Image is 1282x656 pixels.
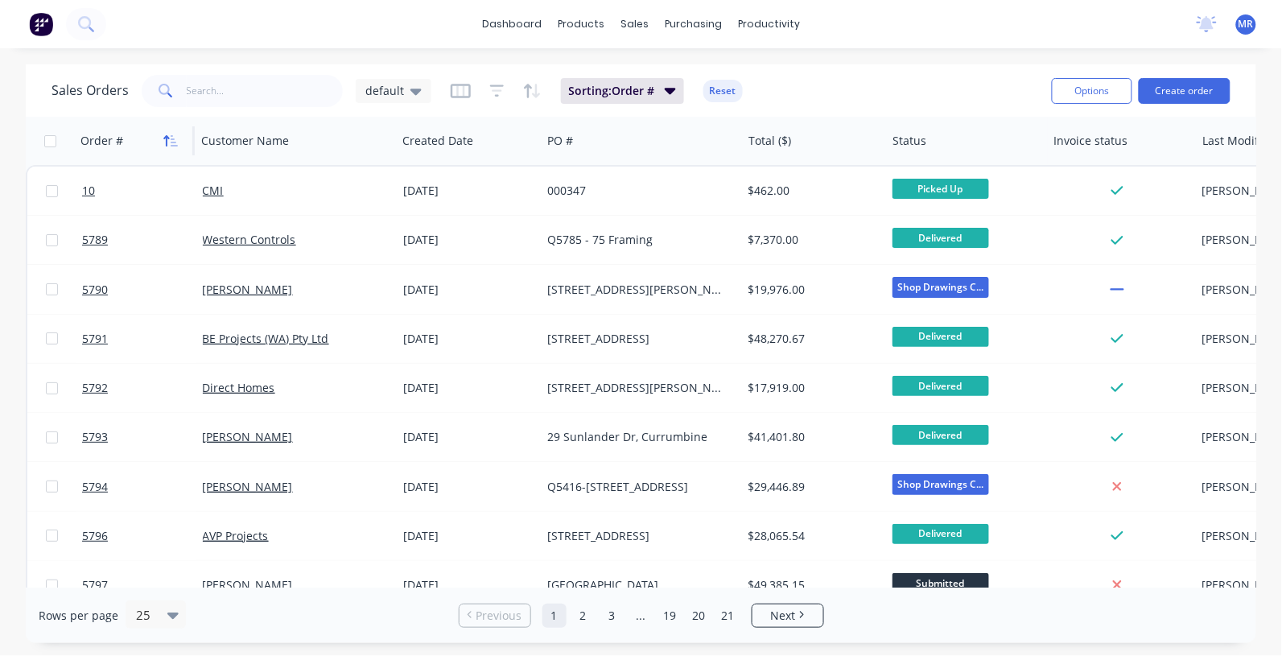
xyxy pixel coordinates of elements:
div: $462.00 [748,183,873,199]
span: Delivered [892,376,989,396]
span: Sorting: Order # [569,83,655,99]
div: [DATE] [403,577,534,593]
span: default [365,82,404,99]
img: Factory [29,12,53,36]
div: purchasing [657,12,730,36]
span: Shop Drawings C... [892,474,989,494]
button: Options [1052,78,1132,104]
div: [DATE] [403,331,534,347]
span: Rows per page [39,608,118,624]
span: Next [771,608,796,624]
div: [DATE] [403,479,534,495]
button: Sorting:Order # [561,78,684,104]
a: 5791 [82,315,203,363]
a: BE Projects (WA) Pty Ltd [203,331,329,346]
span: Delivered [892,228,989,248]
div: $19,976.00 [748,282,873,298]
div: [STREET_ADDRESS] [547,528,726,544]
a: 5792 [82,364,203,412]
a: Page 1 is your current page [542,604,567,628]
span: Delivered [892,425,989,445]
input: Search... [187,75,344,107]
ul: Pagination [452,604,831,628]
div: 000347 [547,183,726,199]
div: $17,919.00 [748,380,873,396]
span: 5789 [82,232,108,248]
div: [STREET_ADDRESS][PERSON_NAME] [547,380,726,396]
div: Order # [80,133,123,149]
div: [DATE] [403,528,534,544]
span: Delivered [892,524,989,544]
span: Submitted [892,573,989,593]
a: 5789 [82,216,203,264]
div: Customer Name [201,133,289,149]
a: 5797 [82,561,203,609]
a: [PERSON_NAME] [203,429,293,444]
div: [DATE] [403,282,534,298]
a: [PERSON_NAME] [203,282,293,297]
a: [PERSON_NAME] [203,577,293,592]
span: 5792 [82,380,108,396]
a: 5790 [82,266,203,314]
span: 5793 [82,429,108,445]
a: dashboard [474,12,550,36]
div: $29,446.89 [748,479,873,495]
div: $48,270.67 [748,331,873,347]
span: Picked Up [892,179,989,199]
a: 5794 [82,463,203,511]
div: Invoice status [1054,133,1128,149]
a: 5793 [82,413,203,461]
div: $41,401.80 [748,429,873,445]
a: CMI [203,183,224,198]
span: MR [1239,17,1254,31]
div: 29 Sunlander Dr, Currumbine [547,429,726,445]
span: Shop Drawings C... [892,277,989,297]
div: Total ($) [748,133,791,149]
div: products [550,12,612,36]
div: [DATE] [403,380,534,396]
a: Western Controls [203,232,296,247]
div: Q5785 - 75 Framing [547,232,726,248]
div: Status [893,133,927,149]
div: productivity [730,12,808,36]
div: sales [612,12,657,36]
span: 10 [82,183,95,199]
div: [STREET_ADDRESS][PERSON_NAME][PERSON_NAME] [547,282,726,298]
a: Jump forward [629,604,653,628]
div: [GEOGRAPHIC_DATA] [547,577,726,593]
h1: Sales Orders [52,83,129,98]
span: 5794 [82,479,108,495]
span: Delivered [892,327,989,347]
div: [DATE] [403,429,534,445]
span: 5797 [82,577,108,593]
span: 5796 [82,528,108,544]
a: Page 21 [716,604,740,628]
span: Previous [476,608,521,624]
span: 5791 [82,331,108,347]
div: [DATE] [403,232,534,248]
a: Page 20 [687,604,711,628]
div: $49,385.15 [748,577,873,593]
a: 5796 [82,512,203,560]
div: [DATE] [403,183,534,199]
a: Next page [752,608,823,624]
a: Page 3 [600,604,625,628]
a: Previous page [460,608,530,624]
div: Q5416-[STREET_ADDRESS] [547,479,726,495]
a: AVP Projects [203,528,269,543]
span: 5790 [82,282,108,298]
a: Page 19 [658,604,682,628]
a: Page 2 [571,604,596,628]
button: Create order [1139,78,1230,104]
button: Reset [703,80,743,102]
a: Direct Homes [203,380,275,395]
a: [PERSON_NAME] [203,479,293,494]
div: PO # [547,133,573,149]
a: 10 [82,167,203,215]
div: $7,370.00 [748,232,873,248]
div: $28,065.54 [748,528,873,544]
div: [STREET_ADDRESS] [547,331,726,347]
div: Created Date [402,133,473,149]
